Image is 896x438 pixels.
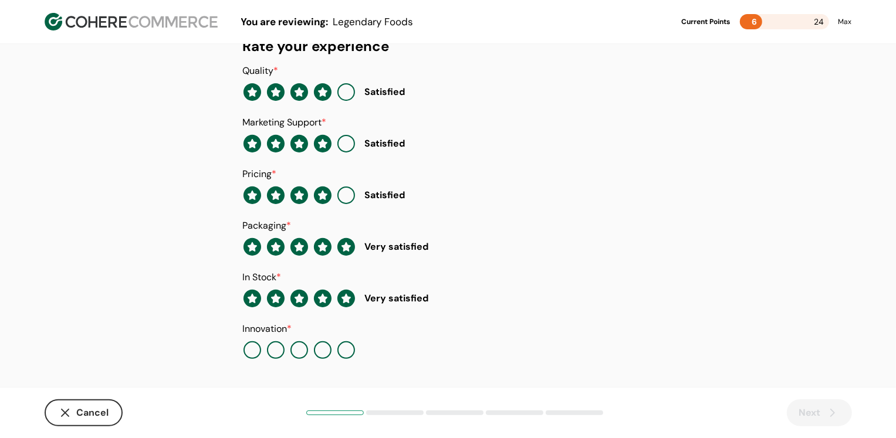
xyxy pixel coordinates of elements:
label: Innovation [243,322,292,335]
span: You are reviewing: [241,15,329,28]
button: Next [787,399,852,426]
div: Satisfied [365,85,405,99]
div: Very satisfied [365,240,429,254]
label: Quality [243,64,279,77]
div: Satisfied [365,188,405,202]
div: Max [838,16,852,27]
span: 24 [814,14,824,29]
div: Satisfied [365,137,405,151]
div: Very satisfied [365,291,429,305]
div: Rate your experience [243,36,654,57]
label: Marketing Support [243,116,327,128]
span: Legendary Foods [333,15,414,28]
button: Cancel [45,399,123,426]
img: Cohere Logo [45,13,218,30]
label: Packaging [243,219,292,232]
span: 6 [752,16,758,27]
label: Pricing [243,168,277,180]
div: Current Points [682,16,731,27]
label: In Stock [243,271,282,283]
